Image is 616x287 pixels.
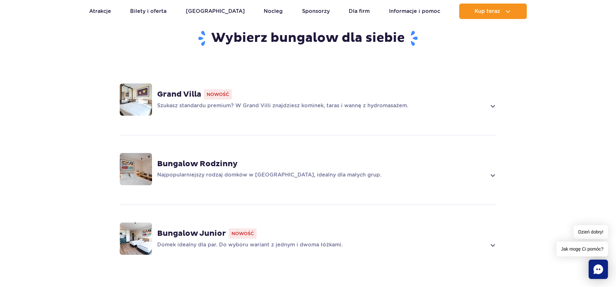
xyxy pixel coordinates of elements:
[556,242,608,256] span: Jak mogę Ci pomóc?
[89,4,111,19] a: Atrakcje
[186,4,245,19] a: [GEOGRAPHIC_DATA]
[157,90,201,99] strong: Grand Villa
[349,4,370,19] a: Dla firm
[157,102,487,110] p: Szukasz standardu premium? W Grand Villi znajdziesz kominek, taras i wannę z hydromasażem.
[229,228,257,239] span: Nowość
[119,30,497,47] h2: Wybierz bungalow dla siebie
[573,225,608,239] span: Dzień dobry!
[157,229,226,238] strong: Bungalow Junior
[589,260,608,279] div: Chat
[157,241,487,249] p: Domek idealny dla par. Do wyboru wariant z jednym i dwoma łóżkami.
[130,4,166,19] a: Bilety i oferta
[459,4,527,19] button: Kup teraz
[302,4,330,19] a: Sponsorzy
[157,159,238,169] strong: Bungalow Rodzinny
[157,171,487,179] p: Najpopularniejszy rodzaj domków w [GEOGRAPHIC_DATA], idealny dla małych grup.
[264,4,283,19] a: Nocleg
[475,8,500,14] span: Kup teraz
[204,89,232,100] span: Nowość
[389,4,440,19] a: Informacje i pomoc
